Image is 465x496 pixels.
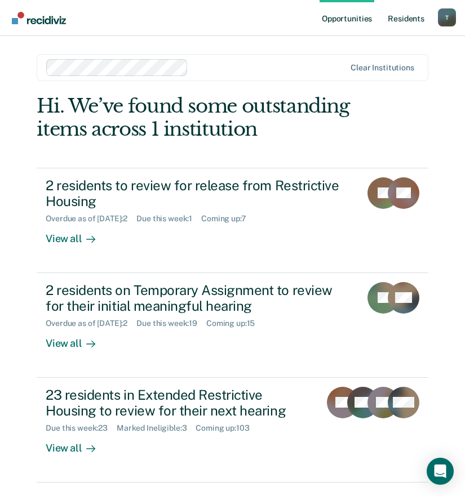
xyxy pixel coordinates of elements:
div: Coming up : 7 [201,214,255,224]
div: Clear institutions [351,63,414,73]
div: Hi. We’ve found some outstanding items across 1 institution [37,95,350,141]
div: Due this week : 19 [136,319,206,328]
a: 23 residents in Extended Restrictive Housing to review for their next hearingDue this week:23Mark... [37,378,428,482]
div: Coming up : 15 [206,319,264,328]
div: View all [46,224,109,245]
div: T [438,8,456,26]
div: 23 residents in Extended Restrictive Housing to review for their next hearing [46,387,311,419]
div: Due this week : 23 [46,423,117,433]
div: Due this week : 1 [136,214,201,224]
div: View all [46,328,109,350]
div: Coming up : 103 [196,423,258,433]
img: Recidiviz [12,12,66,24]
div: 2 residents to review for release from Restrictive Housing [46,177,352,210]
div: 2 residents on Temporary Assignment to review for their initial meaningful hearing [46,282,352,315]
div: View all [46,433,109,455]
a: 2 residents on Temporary Assignment to review for their initial meaningful hearingOverdue as of [... [37,273,428,378]
div: Overdue as of [DATE] : 2 [46,319,136,328]
a: 2 residents to review for release from Restrictive HousingOverdue as of [DATE]:2Due this week:1Co... [37,168,428,273]
div: Open Intercom Messenger [427,458,454,485]
div: Marked Ineligible : 3 [117,423,196,433]
div: Overdue as of [DATE] : 2 [46,214,136,224]
button: Profile dropdown button [438,8,456,26]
